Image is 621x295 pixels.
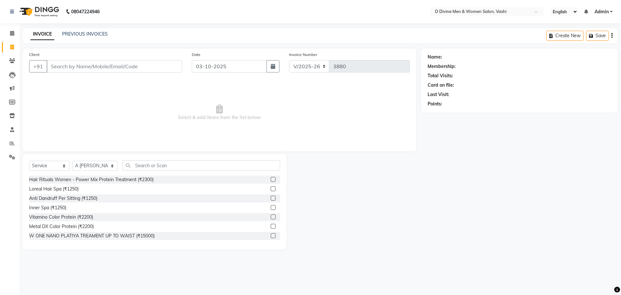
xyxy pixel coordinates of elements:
div: Card on file: [428,82,454,89]
label: Invoice Number [289,52,317,58]
img: logo [16,3,61,21]
div: Total Visits: [428,72,453,79]
button: +91 [29,60,47,72]
label: Client [29,52,39,58]
span: Select & add items from the list below [29,80,410,145]
div: Hair Rituals Women - Power Mix Protein Treatment (₹2300) [29,176,154,183]
input: Search by Name/Mobile/Email/Code [47,60,182,72]
div: Inner Spa (₹1250) [29,204,66,211]
a: INVOICE [30,28,54,40]
a: PREVIOUS INVOICES [62,31,108,37]
div: Name: [428,54,442,60]
div: Membership: [428,63,456,70]
div: Points: [428,101,442,107]
input: Search or Scan [123,160,280,170]
div: Loreal Hair Spa (₹1250) [29,186,79,192]
button: Save [586,31,609,41]
div: Anti Dandruff Per Sitting (₹1250) [29,195,97,202]
div: Last Visit: [428,91,449,98]
div: Metal DX Color Protein (₹2200) [29,223,94,230]
label: Date [192,52,201,58]
div: Vitamino Color Protein (₹2200) [29,214,93,221]
span: Admin [594,8,609,15]
button: Create New [546,31,583,41]
div: W ONE NANO PLATIYA TREAMENT UP TO WAIST (₹15000) [29,233,155,239]
b: 08047224946 [71,3,100,21]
